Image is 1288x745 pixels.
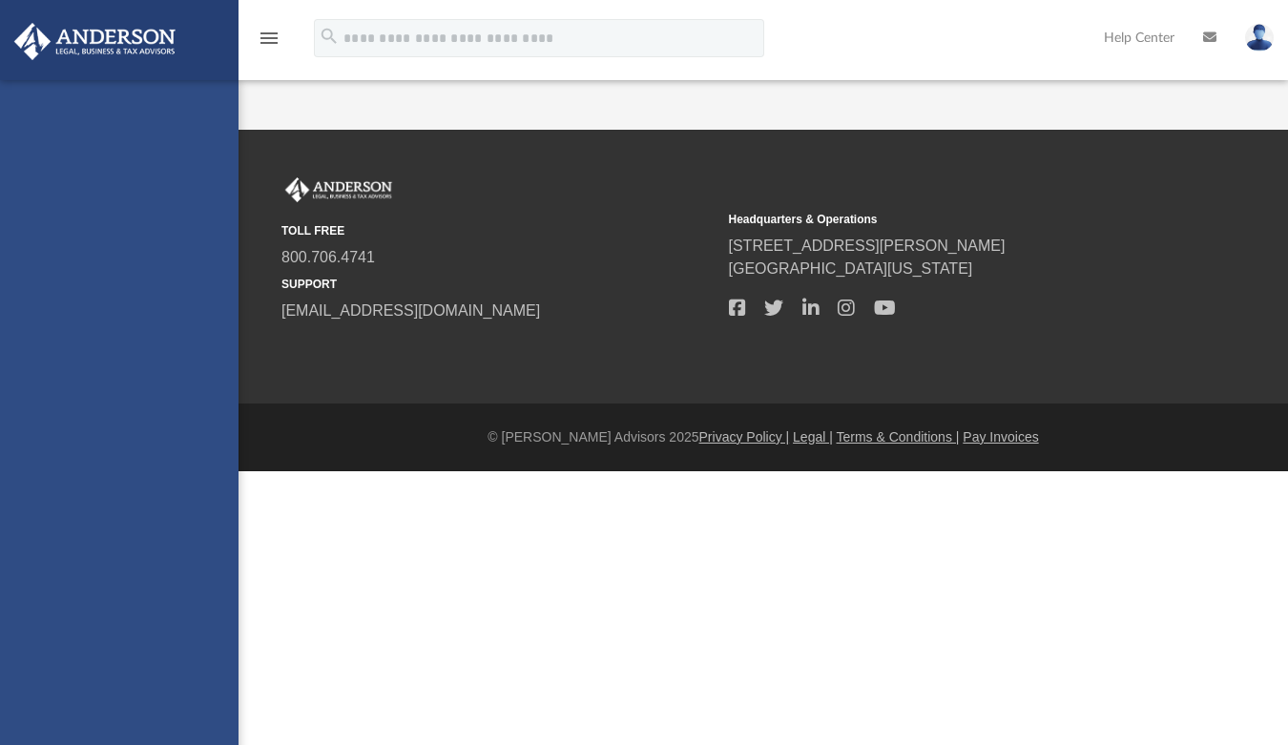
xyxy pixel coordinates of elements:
a: Privacy Policy | [699,429,790,445]
i: menu [258,27,280,50]
a: [EMAIL_ADDRESS][DOMAIN_NAME] [281,302,540,319]
a: Legal | [793,429,833,445]
a: [GEOGRAPHIC_DATA][US_STATE] [729,260,973,277]
img: Anderson Advisors Platinum Portal [281,177,396,202]
img: Anderson Advisors Platinum Portal [9,23,181,60]
small: SUPPORT [281,276,716,293]
a: 800.706.4741 [281,249,375,265]
a: Terms & Conditions | [837,429,960,445]
small: Headquarters & Operations [729,211,1163,228]
i: search [319,26,340,47]
a: Pay Invoices [963,429,1038,445]
div: © [PERSON_NAME] Advisors 2025 [239,427,1288,447]
a: menu [258,36,280,50]
img: User Pic [1245,24,1274,52]
a: [STREET_ADDRESS][PERSON_NAME] [729,238,1006,254]
small: TOLL FREE [281,222,716,239]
